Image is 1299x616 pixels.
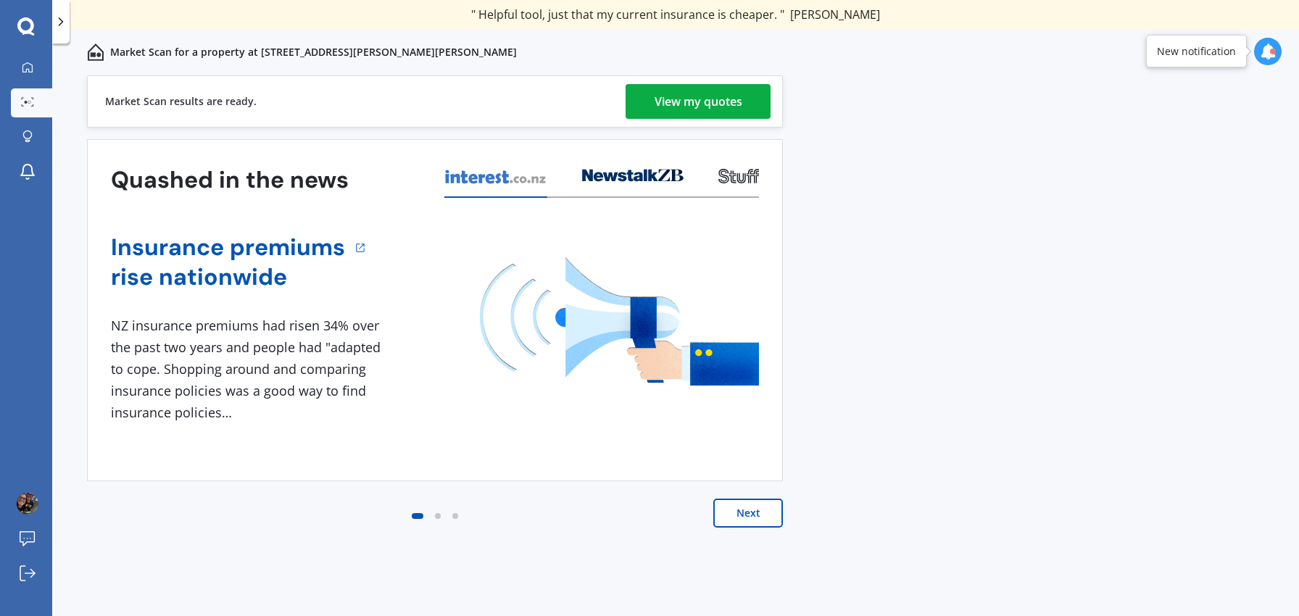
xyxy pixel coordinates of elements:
[480,257,759,386] img: media image
[626,84,771,119] a: View my quotes
[110,45,517,59] p: Market Scan for a property at [STREET_ADDRESS][PERSON_NAME][PERSON_NAME]
[105,76,257,127] div: Market Scan results are ready.
[87,43,104,61] img: home-and-contents.b802091223b8502ef2dd.svg
[1157,44,1236,59] div: New notification
[111,233,345,262] a: Insurance premiums
[655,84,742,119] div: View my quotes
[111,262,345,292] a: rise nationwide
[713,499,783,528] button: Next
[111,165,349,195] h3: Quashed in the news
[17,493,38,515] img: picture
[111,315,386,423] div: NZ insurance premiums had risen 34% over the past two years and people had "adapted to cope. Shop...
